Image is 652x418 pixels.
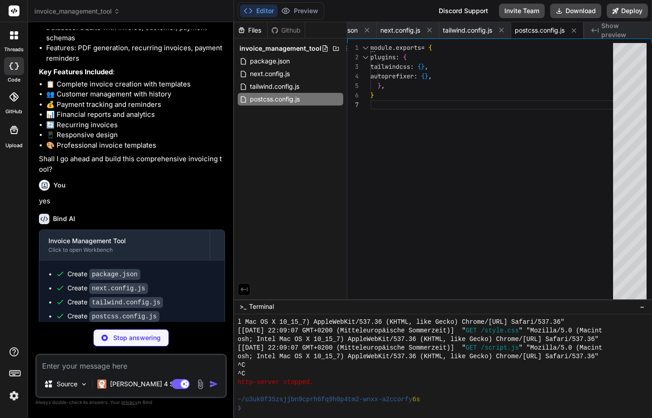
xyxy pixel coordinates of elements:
[53,214,75,223] h6: Bind AI
[278,5,322,17] button: Preview
[89,283,148,294] code: next.config.js
[240,302,246,311] span: >_
[67,312,159,321] div: Create
[347,72,359,81] div: 4
[8,76,20,84] label: code
[249,302,274,311] span: Terminal
[380,26,420,35] span: next.config.js
[249,68,291,79] span: next.config.js
[238,327,466,335] span: [[DATE] 22:09:07 GMT+0200 (Mitteleuropäische Sommerzeit)] "
[39,67,225,77] p: :
[640,302,645,311] span: −
[638,299,647,314] button: −
[46,100,225,110] li: 💰 Payment tracking and reminders
[89,311,159,322] code: postcss.config.js
[381,82,385,90] span: ,
[465,344,477,352] span: GET
[113,333,161,342] p: Stop answering
[607,4,648,18] button: Deploy
[347,91,359,100] div: 6
[417,62,421,71] span: {
[347,81,359,91] div: 5
[443,26,492,35] span: tailwind.config.js
[238,335,599,344] span: osh; Intel Mac OS X 10_15_7) AppleWebKit/537.36 (KHTML, like Gecko) Chrome/[URL] Safari/537.36"
[46,23,225,43] li: Database: SQLite with invoice, customer, payment schemas
[6,388,22,404] img: settings
[515,26,565,35] span: postcss.config.js
[67,298,163,307] div: Create
[347,53,359,62] div: 2
[67,283,148,293] div: Create
[421,62,425,71] span: }
[481,344,519,352] span: /script.js
[601,21,645,39] span: Show preview
[249,81,300,92] span: tailwind.config.js
[46,110,225,120] li: 📊 Financial reports and analytics
[370,53,396,61] span: plugins
[421,72,425,80] span: {
[370,72,414,80] span: autoprefixer
[412,395,420,404] span: 6s
[238,395,412,404] span: ~/u3uk0f35zsjjbn9cprh6fq9h0p4tm2-wnxx-a2ccorfy
[97,380,106,389] img: Claude 4 Sonnet
[39,196,225,207] p: yes
[249,56,291,67] span: package.json
[421,43,425,52] span: =
[46,120,225,130] li: 🔄 Recurring invoices
[46,79,225,90] li: 📋 Complete invoice creation with templates
[240,44,321,53] span: invoice_management_tool
[238,370,245,378] span: ^C
[519,327,603,335] span: " "Mozilla/5.0 (Macint
[110,380,177,389] p: [PERSON_NAME] 4 S..
[347,100,359,110] div: 7
[46,140,225,151] li: 🎨 Professional invoice templates
[268,26,305,35] div: Github
[238,361,245,370] span: ^C
[396,53,399,61] span: :
[403,53,407,61] span: {
[240,5,278,17] button: Editor
[378,82,381,90] span: }
[34,7,120,16] span: invoice_management_tool
[48,236,201,245] div: Invoice Management Tool
[370,43,392,52] span: module
[481,327,519,335] span: /style.css
[121,399,138,405] span: privacy
[347,43,359,53] div: 1
[48,246,201,254] div: Click to open Workbench
[5,142,23,149] label: Upload
[80,380,88,388] img: Pick Models
[396,43,421,52] span: exports
[238,404,241,413] span: ❯
[360,53,371,62] div: Click to collapse the range.
[428,72,432,80] span: ,
[234,26,267,35] div: Files
[238,352,599,361] span: osh; Intel Mac OS X 10_15_7) AppleWebKit/537.36 (KHTML, like Gecko) Chrome/[URL] Safari/537.36"
[238,318,565,327] span: l Mac OS X 10_15_7) AppleWebKit/537.36 (KHTML, like Gecko) Chrome/[URL] Safari/537.36"
[39,230,210,260] button: Invoice Management ToolClick to open Workbench
[89,269,140,280] code: package.json
[433,4,494,18] div: Discord Support
[46,130,225,140] li: 📱 Responsive design
[465,327,477,335] span: GET
[5,108,22,115] label: GitHub
[347,62,359,72] div: 3
[249,94,301,105] span: postcss.config.js
[499,4,545,18] button: Invite Team
[89,297,163,308] code: tailwind.config.js
[410,62,414,71] span: :
[4,46,24,53] label: threads
[46,43,225,63] li: Features: PDF generation, recurring invoices, payment reminders
[39,154,225,174] p: Shall I go ahead and build this comprehensive invoicing tool?
[53,181,66,190] h6: You
[414,72,417,80] span: :
[425,72,428,80] span: }
[238,378,314,387] span: http-server stopped.
[67,269,140,279] div: Create
[519,344,603,352] span: " "Mozilla/5.0 (Macint
[39,67,113,76] strong: Key Features Included
[370,91,374,99] span: }
[195,379,206,389] img: attachment
[392,43,396,52] span: .
[428,43,432,52] span: {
